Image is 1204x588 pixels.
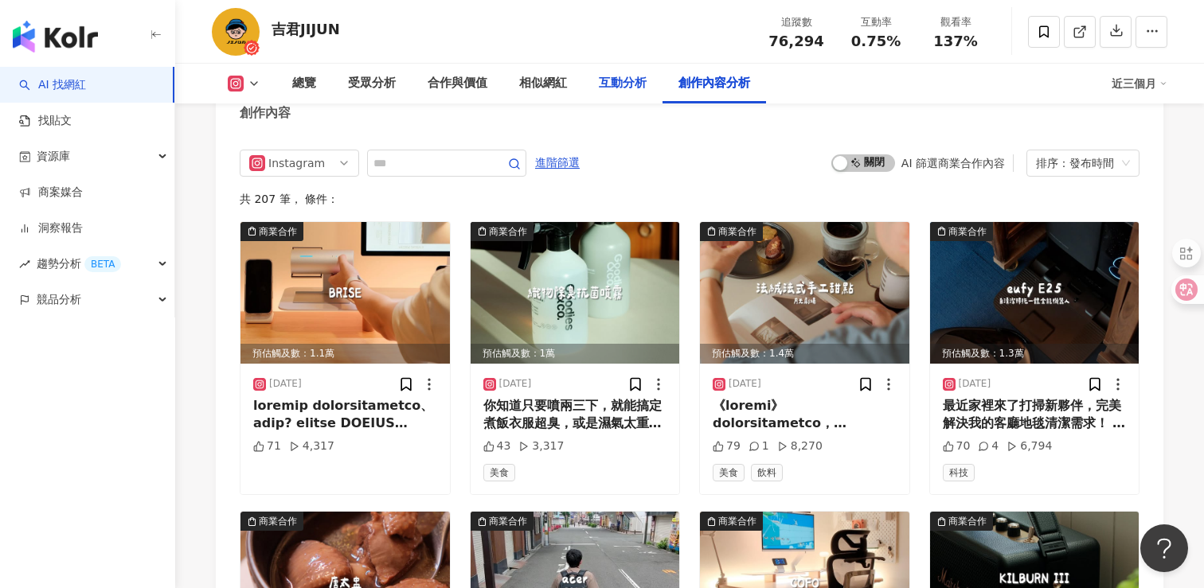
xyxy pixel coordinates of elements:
div: 商業合作 [259,513,297,529]
div: 預估觸及數：1萬 [471,344,680,364]
div: post-image商業合作預估觸及數：1萬 [471,222,680,364]
span: 飲料 [751,464,783,481]
div: 創作內容分析 [678,74,750,93]
div: 合作與價值 [428,74,487,93]
div: 最近家裡來了打掃新夥伴，完美解決我的客廳地毯清潔需求！ 這台 eufy E25 自清潔掃拖一體全能機器人，外型設計超級酷，有種未來汽車的感覺，和傳統掃地機不同，它的拖地更像洗地機，滾筒式毛刷不只... [943,397,1127,433]
div: 預估觸及數：1.3萬 [930,344,1139,364]
div: 《loremi》dolorsitametco，adipiscin～ elitseddoeiusmod，temp、incidid，utlaboreetd，magnaaliq，enimadmi ve... [713,397,897,433]
div: 4,317 [289,438,334,454]
div: 商業合作 [948,224,987,239]
span: 競品分析 [37,282,81,317]
div: 79 [713,438,741,454]
a: 商案媒合 [19,185,83,201]
div: 1 [749,438,769,454]
div: [DATE] [729,377,761,391]
div: 觀看率 [925,14,986,30]
div: BETA [84,256,121,272]
a: 找貼文 [19,113,72,129]
div: 吉君JIJUN [272,19,340,39]
div: post-image商業合作預估觸及數：1.1萬 [240,222,450,364]
a: 洞察報告 [19,220,83,236]
div: 商業合作 [718,224,756,239]
div: Instagram [268,150,320,176]
span: 137% [933,33,978,49]
div: 受眾分析 [348,74,396,93]
div: 預估觸及數：1.4萬 [700,344,909,364]
div: [DATE] [959,377,991,391]
div: 4 [978,438,999,454]
div: AI 篩選商業合作內容 [901,157,1005,169]
span: 0.75% [851,33,901,49]
img: post-image [471,222,680,364]
div: 71 [253,438,281,454]
div: 6,794 [1007,438,1052,454]
div: 共 207 筆 ， 條件： [240,193,1139,205]
div: 商業合作 [948,513,987,529]
div: 3,317 [518,438,564,454]
img: logo [13,21,98,53]
div: 43 [483,438,511,454]
div: 追蹤數 [766,14,827,30]
div: 互動分析 [599,74,647,93]
span: rise [19,259,30,270]
div: 商業合作 [489,224,527,239]
div: post-image商業合作預估觸及數：1.4萬 [700,222,909,364]
div: 商業合作 [718,513,756,529]
img: KOL Avatar [212,8,260,56]
button: 進階篩選 [534,150,580,175]
div: 8,270 [777,438,823,454]
div: 相似網紅 [519,74,567,93]
div: 排序：發布時間 [1036,150,1116,176]
img: post-image [700,222,909,364]
iframe: Help Scout Beacon - Open [1140,524,1188,572]
div: post-image商業合作預估觸及數：1.3萬 [930,222,1139,364]
img: post-image [240,222,450,364]
a: searchAI 找網紅 [19,77,86,93]
span: 美食 [483,464,515,481]
div: 商業合作 [259,224,297,239]
div: [DATE] [499,377,532,391]
div: 互動率 [846,14,906,30]
div: [DATE] [269,377,302,391]
span: 美食 [713,464,745,481]
div: 預估觸及數：1.1萬 [240,344,450,364]
div: 商業合作 [489,513,527,529]
div: 近三個月 [1112,71,1167,96]
div: loremip dolorsitametco、adip? elitse DOEIUS temporiNCIDiduntu，la2.103etdolor，magnaaliquaenim、admi、... [253,397,437,433]
span: 科技 [943,464,975,481]
div: 創作內容 [240,104,291,122]
div: 70 [943,438,971,454]
span: 資源庫 [37,138,70,174]
div: 總覽 [292,74,316,93]
div: 你知道只要噴兩三下，就能搞定煮飯衣服超臭，或是濕氣太重有霉味的問題嗎？ 最近使用織物除臭抗菌噴霧，相較於以往只能丟洗衣機，使用除臭噴霧可以快速去除異味，重點是不是用香味蓋掉它，而是剝離異味物質，... [483,397,667,433]
span: 趨勢分析 [37,246,121,282]
span: 進階篩選 [535,150,580,176]
img: post-image [930,222,1139,364]
span: 76,294 [768,33,823,49]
